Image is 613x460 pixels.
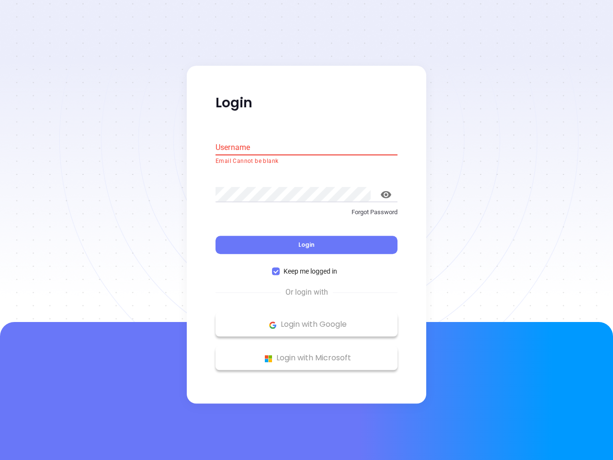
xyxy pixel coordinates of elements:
button: Microsoft Logo Login with Microsoft [216,346,397,370]
p: Login with Microsoft [220,351,393,366]
button: Google Logo Login with Google [216,313,397,337]
p: Forgot Password [216,207,397,217]
img: Google Logo [267,319,279,331]
span: Keep me logged in [280,266,341,277]
span: Login [298,241,315,249]
button: Login [216,236,397,254]
button: toggle password visibility [375,183,397,206]
p: Login with Google [220,318,393,332]
a: Forgot Password [216,207,397,225]
p: Login [216,94,397,112]
img: Microsoft Logo [262,353,274,365]
span: Or login with [281,287,333,299]
p: Email Cannot be blank [216,157,397,166]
